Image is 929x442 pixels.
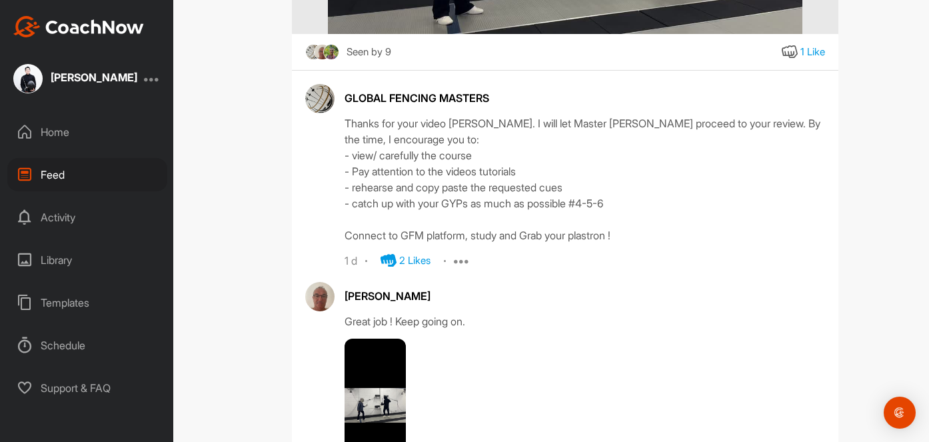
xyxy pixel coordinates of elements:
[345,90,825,106] div: GLOBAL FENCING MASTERS
[345,313,825,329] div: Great job ! Keep going on.
[305,282,335,311] img: avatar
[7,329,167,362] div: Schedule
[7,158,167,191] div: Feed
[345,255,357,268] div: 1 d
[399,253,431,269] div: 2 Likes
[884,397,916,429] div: Open Intercom Messenger
[305,84,335,113] img: avatar
[305,44,322,61] img: square_d5d5b10408b5f15aeafe490ab2239331.jpg
[345,115,825,243] div: Thanks for your video [PERSON_NAME]. I will let Master [PERSON_NAME] proceed to your review. By t...
[7,201,167,234] div: Activity
[13,64,43,93] img: square_406cd3e9fc057818892bb2e1800ee1f3.jpg
[51,72,137,83] div: [PERSON_NAME]
[7,286,167,319] div: Templates
[13,16,144,37] img: CoachNow
[7,243,167,277] div: Library
[314,44,331,61] img: square_4c7b22433a1aa4a641171a1f55e32c04.jpg
[7,115,167,149] div: Home
[347,44,391,61] div: Seen by 9
[800,45,825,60] div: 1 Like
[7,371,167,405] div: Support & FAQ
[345,288,825,304] div: [PERSON_NAME]
[323,44,340,61] img: square_0d57227ff4e5b3e8594987d7c94b91ce.jpg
